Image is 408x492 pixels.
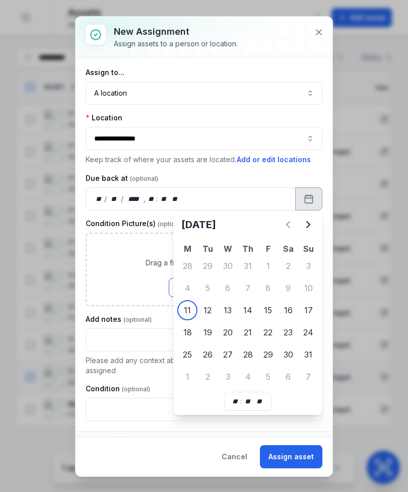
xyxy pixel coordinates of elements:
div: Tuesday 29 July 2025 [197,256,218,276]
div: Thursday 4 September 2025 [238,367,258,387]
div: Thursday 7 August 2025 [238,278,258,298]
div: Wednesday 3 September 2025 [218,367,238,387]
div: 1 [177,367,197,387]
div: month, [108,194,121,204]
label: Location [86,113,122,123]
label: Assign to... [86,67,124,78]
div: Wednesday 27 August 2025 [218,344,238,365]
div: 30 [278,344,298,365]
div: 23 [278,322,298,342]
button: Calendar [295,187,322,210]
div: 31 [238,256,258,276]
button: Browse Files [169,278,239,297]
th: Th [238,243,258,255]
div: 21 [238,322,258,342]
div: 30 [218,256,238,276]
div: Saturday 30 August 2025 [278,344,298,365]
button: Cancel [213,445,256,468]
div: Sunday 7 September 2025 [298,367,318,387]
div: Sunday 17 August 2025 [298,300,318,320]
div: Tuesday 5 August 2025 [197,278,218,298]
div: 10 [298,278,318,298]
div: , [144,194,147,204]
div: 3 [298,256,318,276]
div: Saturday 2 August 2025 [278,256,298,276]
div: 16 [278,300,298,320]
div: Monday 4 August 2025 [177,278,197,298]
div: Tuesday 12 August 2025 [197,300,218,320]
label: Due back at [86,173,158,183]
div: 6 [278,367,298,387]
div: Monday 28 July 2025 [177,256,197,276]
div: 13 [218,300,238,320]
div: Thursday 14 August 2025 [238,300,258,320]
div: / [121,194,124,204]
div: 31 [298,344,318,365]
div: 1 [114,436,125,448]
div: 28 [177,256,197,276]
div: Friday 1 August 2025 [258,256,278,276]
div: August 2025 [177,215,318,388]
div: am/pm, [170,194,181,204]
div: 14 [238,300,258,320]
button: Previous [278,215,298,235]
div: hour, [147,194,157,204]
div: Monday 18 August 2025 [177,322,197,342]
label: Condition Picture(s) [86,219,186,229]
div: Friday 8 August 2025 [258,278,278,298]
div: 29 [197,256,218,276]
div: Assign assets to a person or location. [114,39,238,49]
div: : [240,396,243,406]
div: Friday 22 August 2025 [258,322,278,342]
label: Add notes [86,314,152,324]
div: 15 [258,300,278,320]
div: 25 [177,344,197,365]
div: 29 [258,344,278,365]
div: 1 [258,256,278,276]
div: Friday 5 September 2025 [258,367,278,387]
div: 7 [298,367,318,387]
div: Calendar [177,215,318,411]
div: Tuesday 19 August 2025 [197,322,218,342]
h3: New assignment [114,25,238,39]
div: Sunday 3 August 2025 [298,256,318,276]
span: Assets [86,436,125,448]
button: Add or edit locations [236,154,311,165]
div: 11 [177,300,197,320]
div: 17 [298,300,318,320]
div: : [156,194,159,204]
div: Sunday 24 August 2025 [298,322,318,342]
th: W [218,243,238,255]
div: / [104,194,108,204]
div: 4 [238,367,258,387]
div: 8 [258,278,278,298]
div: Wednesday 6 August 2025 [218,278,238,298]
div: Saturday 6 September 2025 [278,367,298,387]
th: M [177,243,197,255]
div: Wednesday 30 July 2025 [218,256,238,276]
div: Saturday 16 August 2025 [278,300,298,320]
div: 28 [238,344,258,365]
div: Friday 29 August 2025 [258,344,278,365]
button: Next [298,215,318,235]
div: Wednesday 20 August 2025 [218,322,238,342]
span: Drag a file here, or click to browse. [146,258,263,268]
div: 9 [278,278,298,298]
div: year, [124,194,143,204]
div: Thursday 31 July 2025 [238,256,258,276]
th: Sa [278,243,298,255]
div: 18 [177,322,197,342]
div: minute, [159,194,169,204]
div: Tuesday 2 September 2025 [197,367,218,387]
div: 7 [238,278,258,298]
div: 4 [177,278,197,298]
button: Assign asset [260,445,322,468]
div: 27 [218,344,238,365]
div: Monday 1 September 2025 [177,367,197,387]
div: hour, [231,396,241,406]
div: 5 [197,278,218,298]
h2: [DATE] [181,218,278,232]
div: Sunday 31 August 2025 [298,344,318,365]
div: 22 [258,322,278,342]
div: Friday 15 August 2025 [258,300,278,320]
